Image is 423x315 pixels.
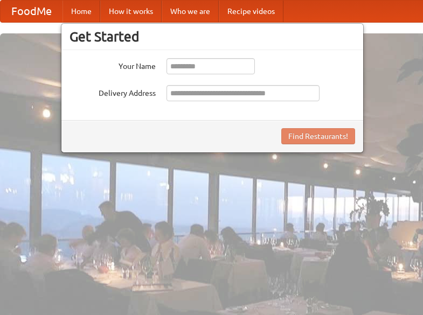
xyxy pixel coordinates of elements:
[162,1,219,22] a: Who we are
[1,1,63,22] a: FoodMe
[281,128,355,144] button: Find Restaurants!
[70,85,156,99] label: Delivery Address
[63,1,100,22] a: Home
[70,29,355,45] h3: Get Started
[70,58,156,72] label: Your Name
[219,1,283,22] a: Recipe videos
[100,1,162,22] a: How it works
